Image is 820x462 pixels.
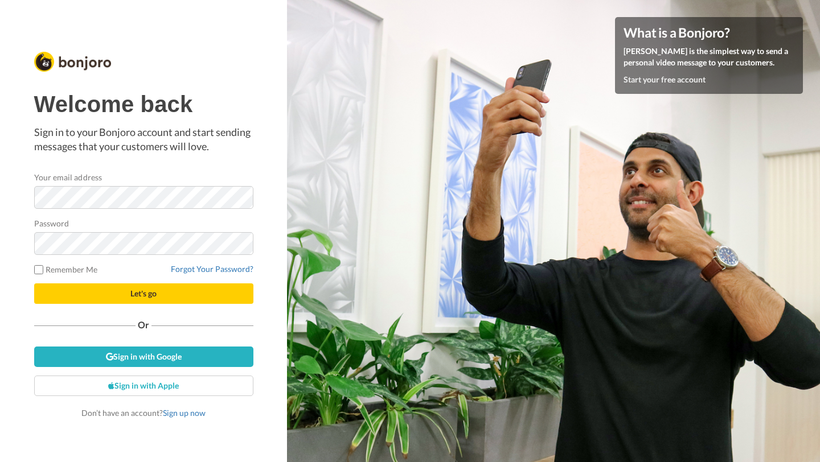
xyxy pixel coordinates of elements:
[34,263,98,275] label: Remember Me
[624,75,706,84] a: Start your free account
[136,321,151,329] span: Or
[34,171,102,183] label: Your email address
[34,346,253,367] a: Sign in with Google
[34,283,253,304] button: Let's go
[163,408,206,418] a: Sign up now
[34,125,253,154] p: Sign in to your Bonjoro account and start sending messages that your customers will love.
[34,92,253,117] h1: Welcome back
[624,26,794,40] h4: What is a Bonjoro?
[34,217,69,229] label: Password
[34,376,253,396] a: Sign in with Apple
[81,408,206,418] span: Don’t have an account?
[130,288,157,298] span: Let's go
[34,265,43,274] input: Remember Me
[624,46,794,68] p: [PERSON_NAME] is the simplest way to send a personal video message to your customers.
[171,264,253,274] a: Forgot Your Password?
